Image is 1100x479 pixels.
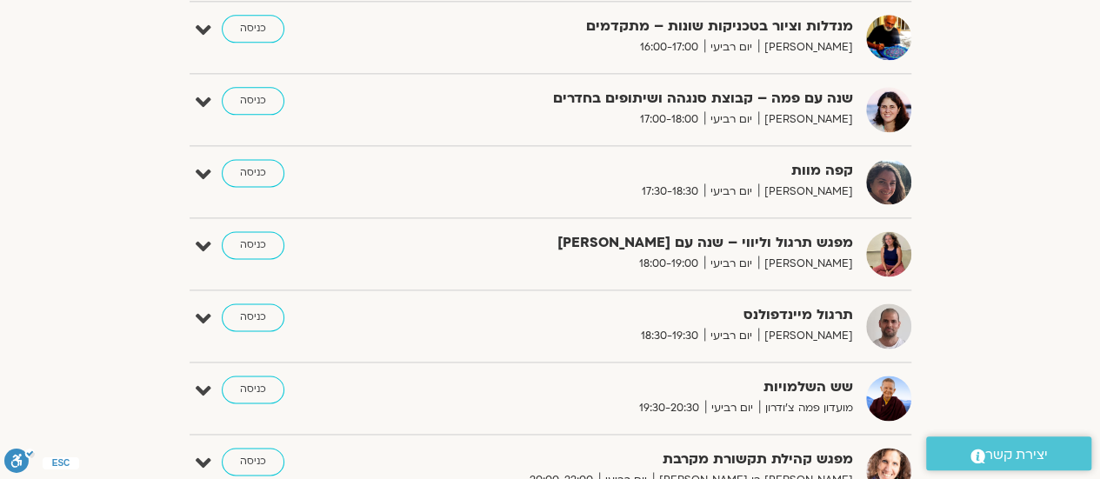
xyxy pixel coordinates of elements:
span: [PERSON_NAME] [758,110,853,129]
span: יצירת קשר [985,443,1048,467]
strong: מפגש קהילת תקשורת מקרבת [427,448,853,471]
span: יום רביעי [705,399,759,417]
strong: תרגול מיינדפולנס [427,303,853,327]
span: יום רביעי [704,183,758,201]
span: מועדון פמה צ'ודרון [759,399,853,417]
a: כניסה [222,159,284,187]
span: [PERSON_NAME] [758,255,853,273]
strong: שנה עם פמה – קבוצת סנגהה ושיתופים בחדרים [427,87,853,110]
span: יום רביעי [704,327,758,345]
span: 16:00-17:00 [634,38,704,57]
span: 18:30-19:30 [635,327,704,345]
a: כניסה [222,15,284,43]
a: כניסה [222,376,284,403]
a: כניסה [222,231,284,259]
span: יום רביעי [704,38,758,57]
a: כניסה [222,303,284,331]
span: יום רביעי [704,110,758,129]
span: 18:00-19:00 [633,255,704,273]
strong: מפגש תרגול וליווי – שנה עם [PERSON_NAME] [427,231,853,255]
span: יום רביעי [704,255,758,273]
strong: קפה מוות [427,159,853,183]
strong: מנדלות וציור בטכניקות שונות – מתקדמים [427,15,853,38]
a: יצירת קשר [926,436,1091,470]
span: 17:30-18:30 [636,183,704,201]
strong: שש השלמויות [427,376,853,399]
a: כניסה [222,448,284,476]
span: [PERSON_NAME] [758,327,853,345]
span: 17:00-18:00 [634,110,704,129]
span: [PERSON_NAME] [758,183,853,201]
span: [PERSON_NAME] [758,38,853,57]
span: 19:30-20:30 [633,399,705,417]
a: כניסה [222,87,284,115]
